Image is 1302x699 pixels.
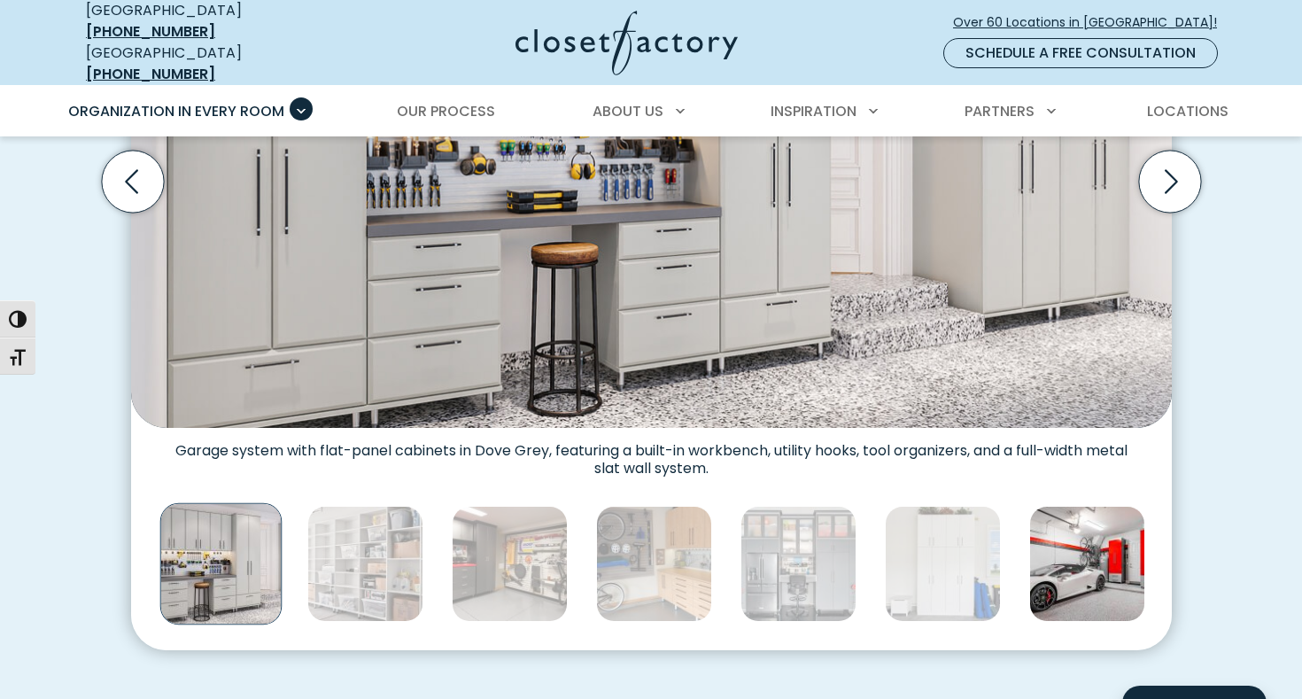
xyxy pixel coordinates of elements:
span: Locations [1147,101,1228,121]
span: About Us [593,101,663,121]
a: [PHONE_NUMBER] [86,64,215,84]
span: Inspiration [771,101,856,121]
button: Previous slide [95,144,171,220]
span: Over 60 Locations in [GEOGRAPHIC_DATA]! [953,13,1231,32]
img: Warm wood-toned garage storage with bikes mounted on slat wall panels and cabinetry organizing he... [596,506,712,622]
span: Partners [965,101,1035,121]
img: Garage with white cabinetry with integrated handles, slatwall system for garden tools and power e... [885,506,1001,622]
figcaption: Garage system with flat-panel cabinets in Dove Grey, featuring a built-in workbench, utility hook... [131,428,1172,478]
a: Schedule a Free Consultation [943,38,1218,68]
img: Closet Factory Logo [515,11,738,75]
span: Organization in Every Room [68,101,284,121]
div: [GEOGRAPHIC_DATA] [86,43,343,85]
span: Our Process [397,101,495,121]
a: Over 60 Locations in [GEOGRAPHIC_DATA]! [952,7,1232,38]
nav: Primary Menu [56,87,1246,136]
a: [PHONE_NUMBER] [86,21,215,42]
img: Garage system with flat-panel cabinets in Dove Grey, featuring a built-in workbench, utility hook... [159,503,282,625]
img: Garage wall with full-height white cabinetry, open cubbies [307,506,423,622]
button: Next slide [1132,144,1208,220]
img: Sophisticated gray garage cabinetry system with a refrigerator, overhead frosted glass cabinets, ... [740,506,856,622]
img: Custom garage slatwall organizer for bikes, surf boards, and tools [452,506,568,622]
img: Luxury sports garage with high-gloss red cabinetry, gray base drawers, and vertical bike racks [1029,506,1145,622]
